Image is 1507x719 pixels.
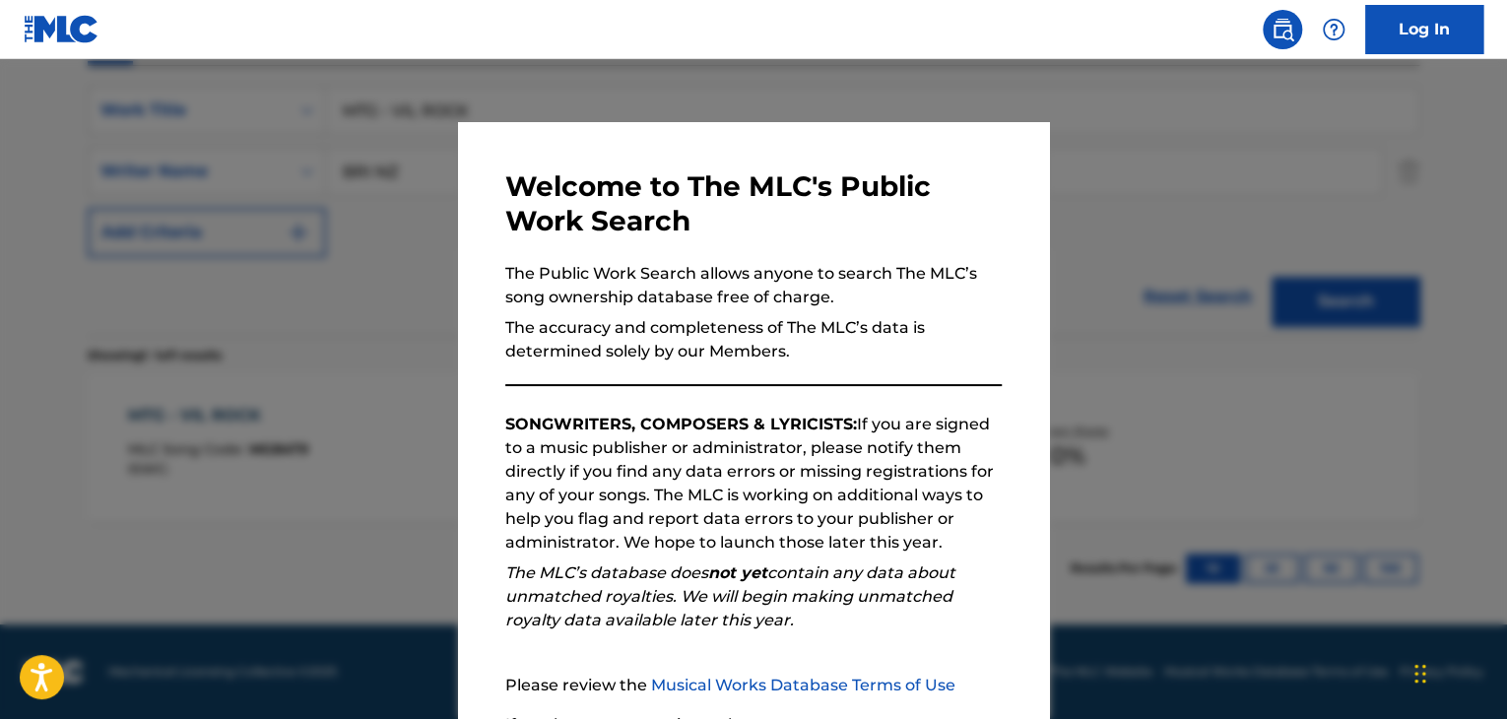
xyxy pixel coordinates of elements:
p: The accuracy and completeness of The MLC’s data is determined solely by our Members. [505,316,1002,363]
p: If you are signed to a music publisher or administrator, please notify them directly if you find ... [505,413,1002,555]
strong: SONGWRITERS, COMPOSERS & LYRICISTS: [505,415,857,433]
img: search [1271,18,1294,41]
a: Log In [1365,5,1483,54]
p: Please review the [505,674,1002,697]
a: Public Search [1263,10,1302,49]
div: Drag [1414,644,1426,703]
iframe: Chat Widget [1409,624,1507,719]
h3: Welcome to The MLC's Public Work Search [505,169,1002,238]
p: The Public Work Search allows anyone to search The MLC’s song ownership database free of charge. [505,262,1002,309]
div: Help [1314,10,1353,49]
img: MLC Logo [24,15,99,43]
a: Musical Works Database Terms of Use [651,676,955,694]
img: help [1322,18,1345,41]
em: The MLC’s database does contain any data about unmatched royalties. We will begin making unmatche... [505,563,955,629]
strong: not yet [708,563,767,582]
